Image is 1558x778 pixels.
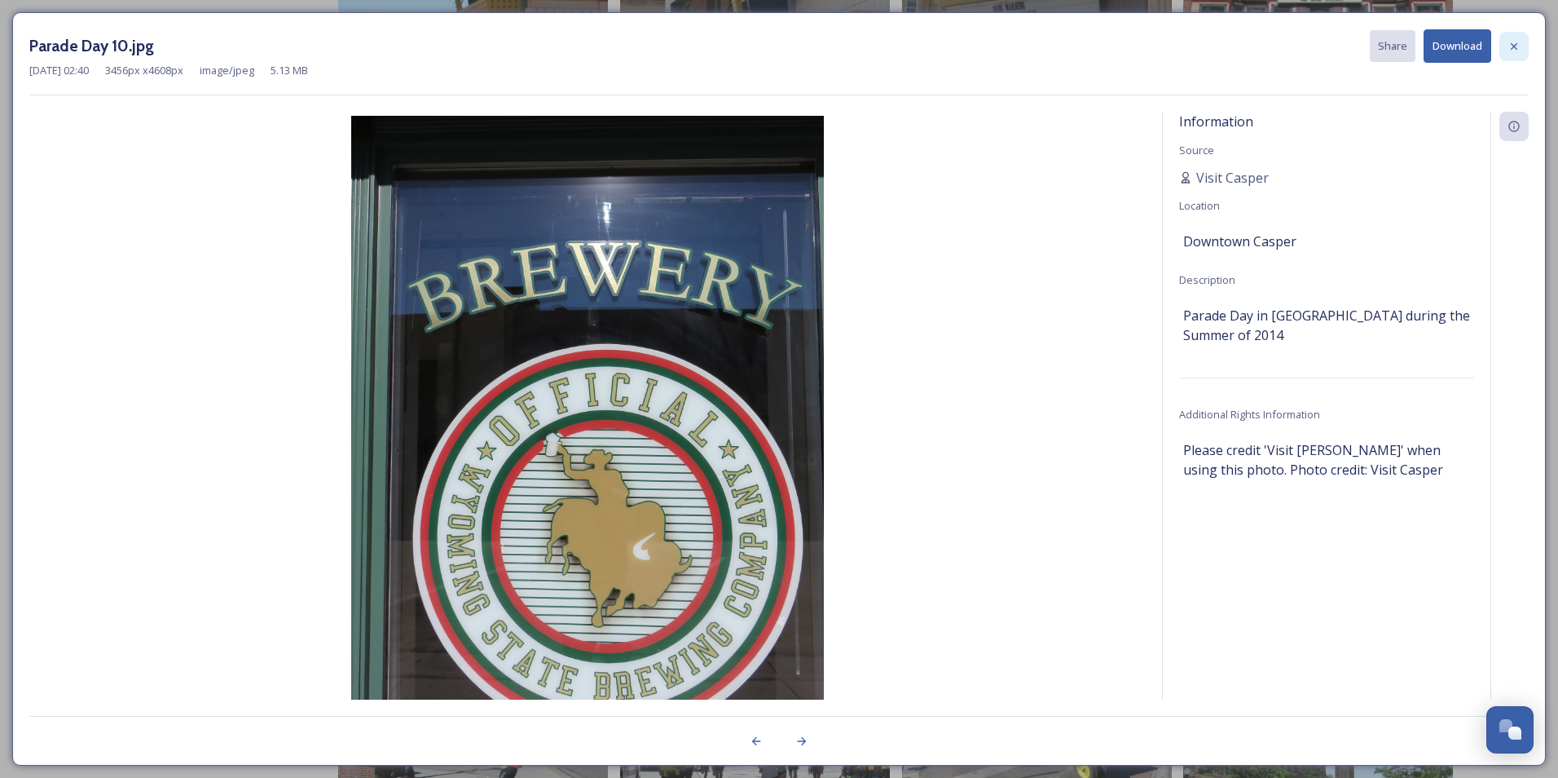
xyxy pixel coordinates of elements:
span: 3456 px x 4608 px [105,63,183,78]
span: Downtown Casper [1183,232,1296,251]
span: Source [1179,143,1214,157]
h3: Parade Day 10.jpg [29,34,154,58]
span: image/jpeg [200,63,254,78]
img: 1748850.jpg [29,116,1146,747]
span: Please credit 'Visit [PERSON_NAME]' when using this photo. Photo credit: Visit Casper [1183,440,1470,480]
button: Download [1424,29,1491,63]
button: Share [1370,30,1415,62]
span: Parade Day in [GEOGRAPHIC_DATA] during the Summer of 2014 [1183,306,1470,345]
span: Additional Rights Information [1179,407,1320,422]
button: Open Chat [1486,706,1534,754]
span: Visit Casper [1196,168,1269,188]
span: [DATE] 02:40 [29,63,89,78]
span: 5.13 MB [271,63,308,78]
span: Information [1179,113,1253,130]
span: Description [1179,272,1235,287]
span: Location [1179,198,1220,213]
